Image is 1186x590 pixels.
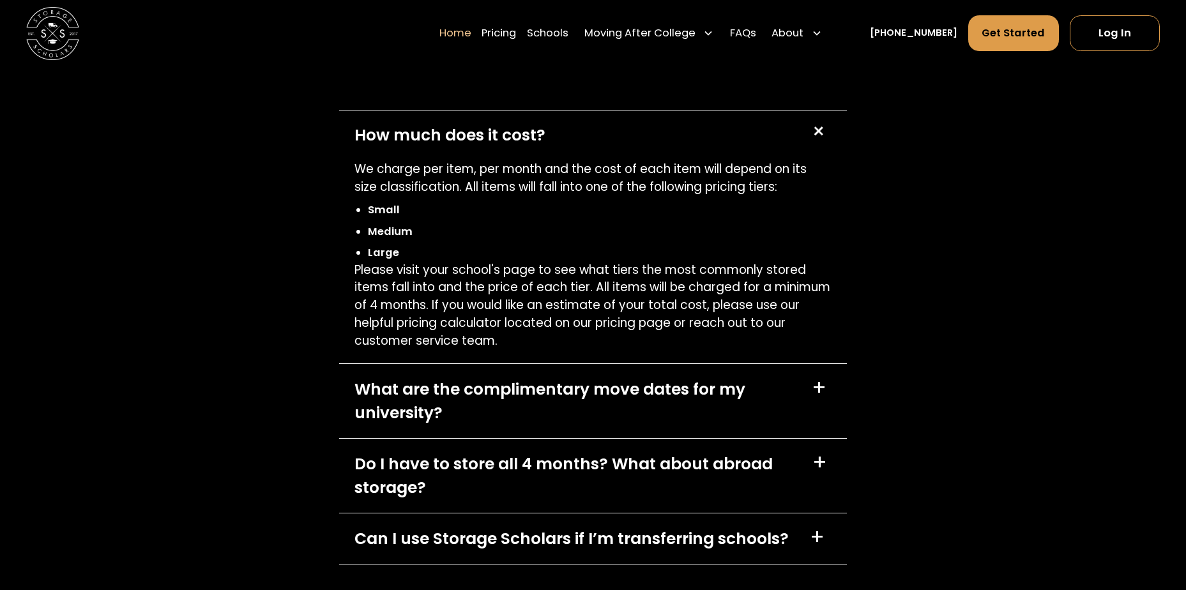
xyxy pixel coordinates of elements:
div: About [772,25,803,41]
li: Small [368,202,831,218]
a: FAQs [730,15,756,52]
p: Please visit your school's page to see what tiers the most commonly stored items fall into and th... [354,261,831,351]
a: Home [439,15,471,52]
div: + [812,452,827,473]
div: Do I have to store all 4 months? What about abroad storage? [354,452,796,500]
div: + [810,527,825,548]
div: How much does it cost? [354,123,545,147]
div: Can I use Storage Scholars if I’m transferring schools? [354,527,789,550]
div: What are the complimentary move dates for my university? [354,377,796,425]
a: Schools [527,15,568,52]
div: Moving After College [584,25,696,41]
a: Log In [1070,15,1160,51]
a: Get Started [968,15,1059,51]
li: Large [368,245,831,261]
p: We charge per item, per month and the cost of each item will depend on its size classification. A... [354,160,831,196]
a: Pricing [482,15,516,52]
a: [PHONE_NUMBER] [870,26,957,40]
div: + [812,377,826,398]
div: Moving After College [579,15,719,52]
div: + [806,119,832,144]
div: About [766,15,828,52]
li: Medium [368,224,831,240]
img: Storage Scholars main logo [26,6,79,59]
